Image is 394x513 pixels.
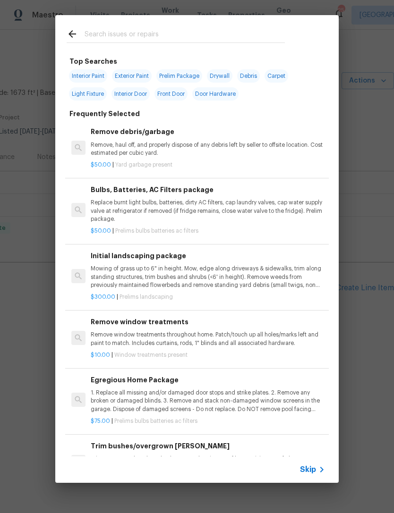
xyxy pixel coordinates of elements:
span: Exterior Paint [112,69,152,83]
span: Skip [300,465,316,474]
span: Light Fixture [69,87,107,101]
span: $50.00 [91,162,111,168]
span: $50.00 [91,228,111,234]
p: Remove, haul off, and properly dispose of any debris left by seller to offsite location. Cost est... [91,141,325,157]
p: | [91,161,325,169]
span: Drywall [207,69,232,83]
span: $10.00 [91,352,110,358]
h6: Remove window treatments [91,317,325,327]
p: | [91,417,325,425]
span: Carpet [265,69,288,83]
span: Front Door [154,87,188,101]
span: Window treatments present [114,352,188,358]
span: Prelims bulbs batteries ac filters [114,418,197,424]
h6: Trim bushes/overgrown [PERSON_NAME] [91,441,325,451]
span: Interior Paint [69,69,107,83]
h6: Frequently Selected [69,109,140,119]
span: Yard garbage present [115,162,172,168]
p: 1. Replace all missing and/or damaged door stops and strike plates. 2. Remove any broken or damag... [91,389,325,413]
p: Replace burnt light bulbs, batteries, dirty AC filters, cap laundry valves, cap water supply valv... [91,199,325,223]
p: Remove window treatments throughout home. Patch/touch up all holes/marks left and paint to match.... [91,331,325,347]
span: Interior Door [111,87,150,101]
p: Trim overgrown hegdes & bushes around perimeter of home giving 12" of clearance. Properly dispose... [91,455,325,471]
span: $75.00 [91,418,110,424]
span: Prelims landscaping [120,294,173,300]
h6: Egregious Home Package [91,375,325,385]
span: Prelim Package [156,69,202,83]
span: Door Hardware [192,87,239,101]
span: Debris [237,69,260,83]
h6: Remove debris/garbage [91,126,325,137]
span: Prelims bulbs batteries ac filters [115,228,198,234]
input: Search issues or repairs [85,28,285,42]
h6: Initial landscaping package [91,251,325,261]
p: | [91,293,325,301]
p: | [91,227,325,235]
p: Mowing of grass up to 6" in height. Mow, edge along driveways & sidewalks, trim along standing st... [91,265,325,289]
p: | [91,351,325,359]
h6: Top Searches [69,56,117,67]
span: $300.00 [91,294,115,300]
h6: Bulbs, Batteries, AC Filters package [91,185,325,195]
